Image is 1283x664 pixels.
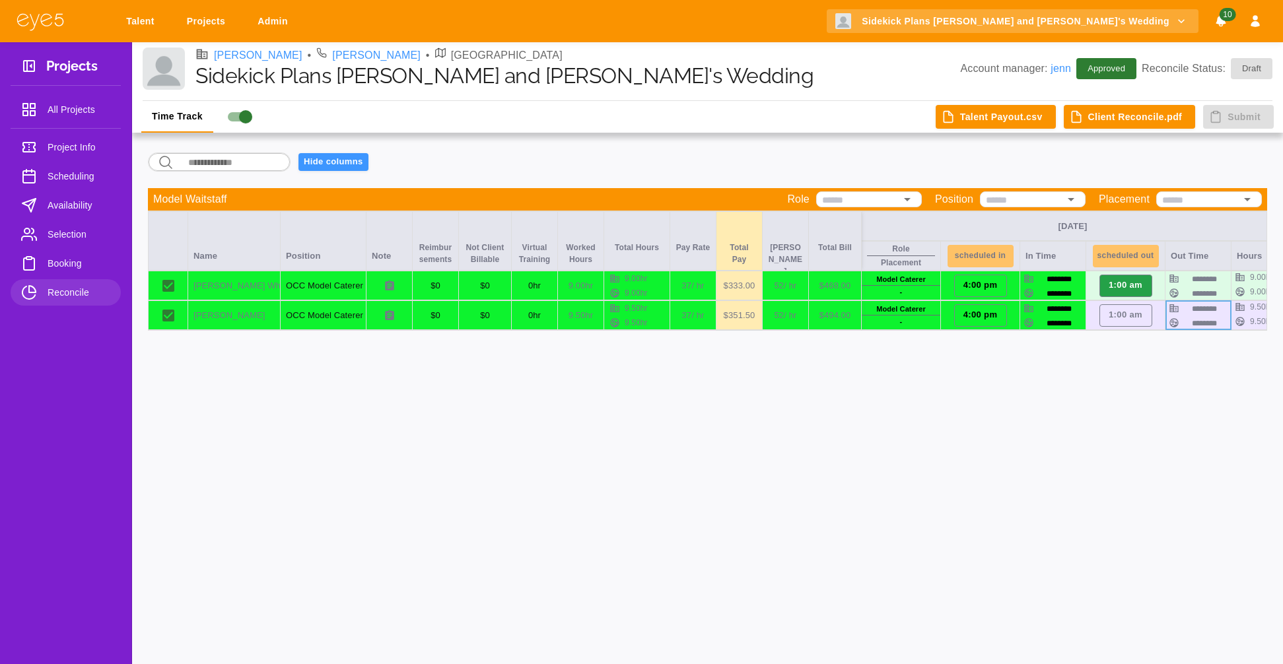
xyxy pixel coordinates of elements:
[954,304,1007,327] button: 4:00 PM
[298,153,368,171] button: Hide columns
[214,48,302,63] a: [PERSON_NAME]
[1250,301,1273,313] p: 9.50 hr
[195,63,960,88] h1: Sidekick Plans [PERSON_NAME] and [PERSON_NAME]'s Wedding
[867,220,1278,232] div: [DATE]
[48,226,110,242] span: Selection
[787,191,810,207] p: Role
[249,9,301,34] a: Admin
[1064,105,1196,129] button: Client Reconcile.pdf
[625,273,648,284] p: 9.00 hr
[286,309,361,322] p: OCC Model Caterer
[876,304,926,315] p: Model Caterer
[308,48,312,63] li: •
[48,168,110,184] span: Scheduling
[1099,191,1150,207] p: Placement
[722,279,757,292] p: $ 333.00
[676,309,711,322] p: 37 / hr
[609,242,664,253] p: Total Hours
[1250,315,1273,327] p: 9.50 hr
[898,190,917,209] button: Open
[722,309,757,322] p: $ 351.50
[281,211,366,271] div: Position
[118,9,168,34] a: Talent
[722,242,757,265] p: Total Pay
[48,255,110,271] span: Booking
[563,309,598,322] p: 9.50 hr
[876,274,926,285] p: Model Caterer
[141,101,213,133] button: Time Track
[16,12,65,31] img: eye5
[625,302,648,314] p: 9.50 hr
[418,242,453,265] p: Reimbursements
[625,317,648,329] p: 9.50 hr
[451,48,563,63] p: [GEOGRAPHIC_DATA]
[1099,275,1152,297] button: 1:00 AM
[768,242,803,270] p: [PERSON_NAME]
[1219,8,1235,21] span: 10
[1238,190,1257,209] button: Open
[1234,62,1269,75] span: Draft
[517,242,552,265] p: Virtual Training
[814,279,856,292] p: $ 468.00
[625,287,648,299] p: 9.00 hr
[1250,286,1273,298] p: 9.00 hr
[366,211,413,271] div: Note
[48,197,110,213] span: Availability
[835,13,851,29] img: Client logo
[46,58,98,79] h3: Projects
[1051,63,1071,74] a: jenn
[464,242,506,265] p: Not Client Billable
[814,242,856,253] p: Total Bill
[892,243,909,255] p: Role
[1080,62,1133,75] span: Approved
[1165,241,1231,271] div: Out Time
[814,309,856,322] p: $ 494.00
[464,309,506,322] p: $ 0
[948,245,1014,267] button: Scheduled In
[676,242,711,253] p: Pay Rate
[1093,245,1159,267] button: Scheduled Out
[936,105,1056,129] button: Talent Payout.csv
[426,48,430,63] li: •
[48,139,110,155] span: Project Info
[517,279,552,292] p: 0 hr
[1062,190,1080,209] button: Open
[48,284,110,300] span: Reconcile
[11,163,121,189] a: Scheduling
[827,9,1198,34] button: Sidekick Plans [PERSON_NAME] and [PERSON_NAME]'s Wedding
[563,279,598,292] p: 9.00 hr
[418,309,453,322] p: $ 0
[1142,58,1272,79] p: Reconcile Status:
[11,96,121,123] a: All Projects
[768,279,803,292] p: 52 / hr
[900,286,903,298] p: -
[676,279,711,292] p: 37 / hr
[1250,271,1273,283] p: 9.00 hr
[11,192,121,218] a: Availability
[900,316,903,327] p: -
[188,211,281,271] div: Name
[332,48,421,63] a: [PERSON_NAME]
[193,279,275,292] p: [PERSON_NAME] Whilton
[1209,9,1233,34] button: Notifications
[11,221,121,248] a: Selection
[881,257,921,269] p: Placement
[193,309,275,322] p: [PERSON_NAME]
[960,61,1071,77] p: Account manager:
[178,9,238,34] a: Projects
[143,48,185,90] img: Client logo
[517,309,552,322] p: 0 hr
[935,191,973,207] p: Position
[48,102,110,117] span: All Projects
[11,250,121,277] a: Booking
[768,309,803,322] p: 52 / hr
[954,275,1007,297] button: 4:00 PM
[464,279,506,292] p: $ 0
[153,191,227,207] p: Model Waitstaff
[286,279,361,292] p: OCC Model Caterer
[11,134,121,160] a: Project Info
[563,242,598,265] p: Worked Hours
[418,279,453,292] p: $ 0
[1099,304,1152,327] button: 1:00 AM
